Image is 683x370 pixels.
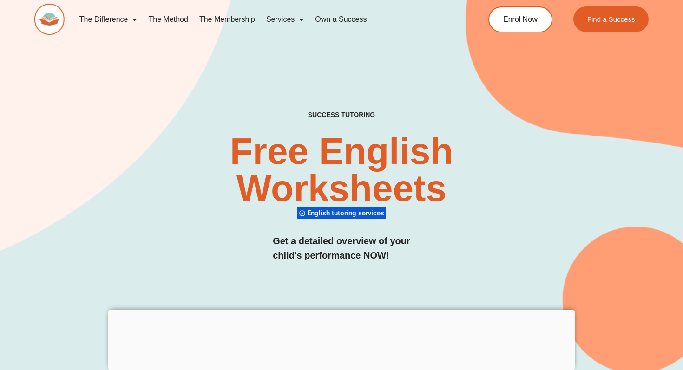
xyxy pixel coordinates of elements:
[138,133,544,207] h2: Free English Worksheets​
[524,265,683,370] iframe: Chat Widget
[261,9,309,30] a: Services
[273,234,410,263] h3: Get a detailed overview of your child's performance NOW!
[74,9,143,30] a: The Difference
[309,9,372,30] a: Own a Success
[194,9,261,30] a: The Membership
[143,9,193,30] a: The Method
[250,111,433,119] h4: SUCCESS TUTORING​
[587,16,635,23] span: Find a Success
[573,6,649,32] a: Find a Success
[488,6,552,32] a: Enrol Now
[503,16,538,23] span: Enrol Now
[307,209,387,217] span: English tutoring services
[74,9,453,30] nav: Menu
[108,310,575,368] iframe: Advertisement
[297,207,386,219] div: English tutoring services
